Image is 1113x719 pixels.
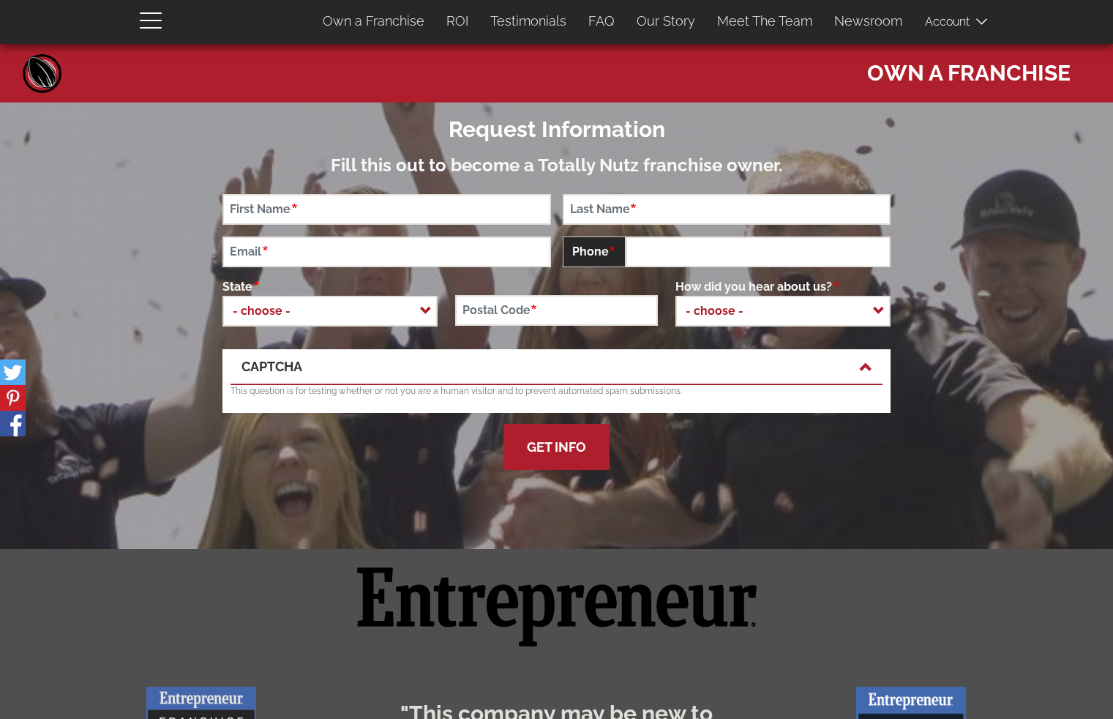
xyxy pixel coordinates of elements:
[455,295,659,326] input: Postal Code
[706,6,823,37] a: Meet The Team
[222,194,550,225] input: First Name
[867,51,1071,88] span: Own a Franchise
[222,236,550,267] input: Email
[626,6,706,37] a: Our Story
[435,6,479,37] a: ROI
[231,385,882,398] p: This question is for testing whether or not you are a human visitor and to prevent automated spam...
[823,6,913,37] a: Newsroom
[222,117,891,141] h2: Request Information
[675,280,839,294] span: How did you hear about us?
[20,51,64,95] a: Home
[479,6,577,37] a: Testimonials
[241,357,872,376] a: CAPTCHA
[563,194,891,225] input: Last Name
[222,280,260,294] span: State
[312,6,435,37] a: Own a Franchise
[577,6,626,37] a: FAQ
[346,527,768,687] img: Entrepreneur Magazine Logo
[222,156,891,175] h3: Fill this out to become a Totally Nutz franchise owner.
[563,236,626,267] span: Phone
[503,424,610,470] button: Get Info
